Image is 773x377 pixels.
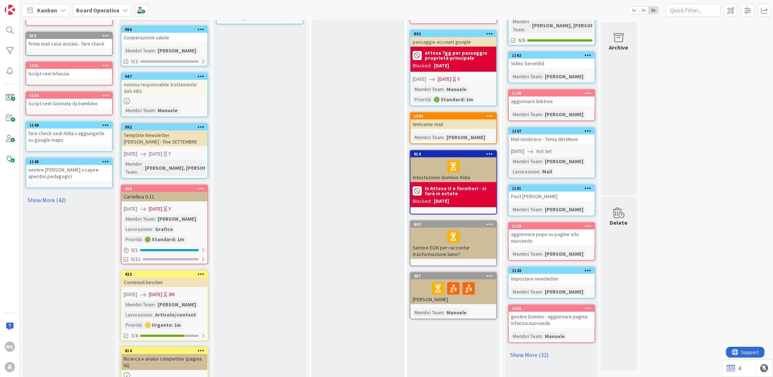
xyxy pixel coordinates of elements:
[508,89,595,121] a: 1130aggiornare linktreeMembri Team:[PERSON_NAME]
[425,50,494,60] b: attesa 7gg per passaggio proprietà principale
[629,7,639,14] span: 1x
[131,246,138,254] span: 0 / 1
[25,194,113,206] a: Show More (42)
[26,92,112,99] div: 1150
[142,235,143,243] span: :
[169,150,171,158] div: Y
[411,119,496,129] div: Welcome mail
[169,291,175,298] div: 3M
[76,7,119,14] b: Board Operativa
[125,186,207,191] div: 428
[169,205,171,213] div: Y
[530,21,614,30] div: [PERSON_NAME], [PERSON_NAME]
[509,267,595,283] div: 1143Impostare newsletter
[518,36,525,44] span: 6/6
[26,158,112,165] div: 1148
[124,235,142,243] div: Priorità
[122,185,207,201] div: 428Cartellina 0-11
[511,250,542,258] div: Membri Team
[124,321,142,329] div: Priorità
[122,347,207,354] div: 814
[124,301,155,309] div: Membri Team
[156,215,198,223] div: [PERSON_NAME]
[5,5,15,15] img: Visit kanbanzone.com
[125,125,207,130] div: 992
[25,121,113,152] a: 1149fare check sedi Aldia x aggiungerle su google maps
[414,274,496,279] div: 487
[649,7,658,14] span: 3x
[411,37,496,47] div: passaggio account google
[122,271,207,287] div: 432Contenuti birichini
[122,26,207,42] div: 986Cooperazione salute
[131,255,140,263] span: 0/11
[445,309,468,317] div: Manuele
[124,291,137,298] span: [DATE]
[511,205,542,213] div: Membri Team
[149,150,162,158] span: [DATE]
[26,165,112,181] div: sentire [PERSON_NAME] x capire aperitivi pedagogici
[131,58,138,65] span: 0/2
[512,268,595,273] div: 1143
[413,95,431,103] div: Priorità
[411,113,496,129] div: 1089Welcome mail
[29,159,112,164] div: 1148
[26,32,112,48] div: 815firme mail case anziani - fare check
[509,223,595,229] div: 1129
[539,168,540,176] span: :
[542,205,543,213] span: :
[29,93,112,98] div: 1150
[155,301,156,309] span: :
[26,122,112,145] div: 1149fare check sedi Aldia x aggiungerle su google maps
[153,311,198,319] div: Articolo/content
[26,158,112,181] div: 1148sentire [PERSON_NAME] x capire aperitivi pedagogici
[149,205,162,213] span: [DATE]
[149,291,162,298] span: [DATE]
[124,47,155,55] div: Membri Team
[543,332,567,340] div: Manuele
[542,110,543,118] span: :
[536,148,552,154] i: Not Set
[511,72,542,80] div: Membri Team
[511,288,542,296] div: Membri Team
[413,85,444,93] div: Membri Team
[414,114,496,119] div: 1089
[529,21,530,30] span: :
[509,97,595,106] div: aggiornare linktree
[511,110,542,118] div: Membri Team
[543,157,585,165] div: [PERSON_NAME]
[124,106,155,114] div: Membri Team
[122,354,207,370] div: Ricerca e analisi competitor (pagina IG)
[124,205,137,213] span: [DATE]
[512,306,595,311] div: 1005
[411,31,496,37] div: 842
[124,311,152,319] div: Lavorazione
[143,164,226,172] div: [PERSON_NAME], [PERSON_NAME]
[413,309,444,317] div: Membri Team
[121,72,208,117] a: 947nomina responsabile trattamento dati ABSMembri Team:Manuele
[142,164,143,172] span: :
[122,26,207,33] div: 986
[15,1,33,10] span: Support
[131,332,138,339] span: 3/4
[25,158,113,188] a: 1148sentire [PERSON_NAME] x capire aperitivi pedagogici
[508,51,595,83] a: 1162Video SerenthàMembri Team:[PERSON_NAME]
[122,271,207,278] div: 432
[411,157,496,182] div: Intestazione dominio Aldia
[414,222,496,227] div: 843
[26,92,112,108] div: 1150Script reel Giornata da bambino
[122,124,207,146] div: 992Template Newsletter [PERSON_NAME] - fine SETTEMBRE
[125,272,207,277] div: 432
[512,186,595,191] div: 1161
[543,72,585,80] div: [PERSON_NAME]
[540,168,554,176] div: Mail
[142,321,143,329] span: :
[413,75,426,83] span: [DATE]
[508,184,595,216] a: 1161Post [PERSON_NAME]Membri Team:[PERSON_NAME]
[124,150,137,158] span: [DATE]
[512,53,595,58] div: 1162
[444,85,445,93] span: :
[410,112,497,144] a: 1089Welcome mailMembri Team:[PERSON_NAME]
[509,305,595,328] div: 1005gestire Domins - aggiornare pagina infanzia.nuovaedu
[156,301,198,309] div: [PERSON_NAME]
[438,75,451,83] span: [DATE]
